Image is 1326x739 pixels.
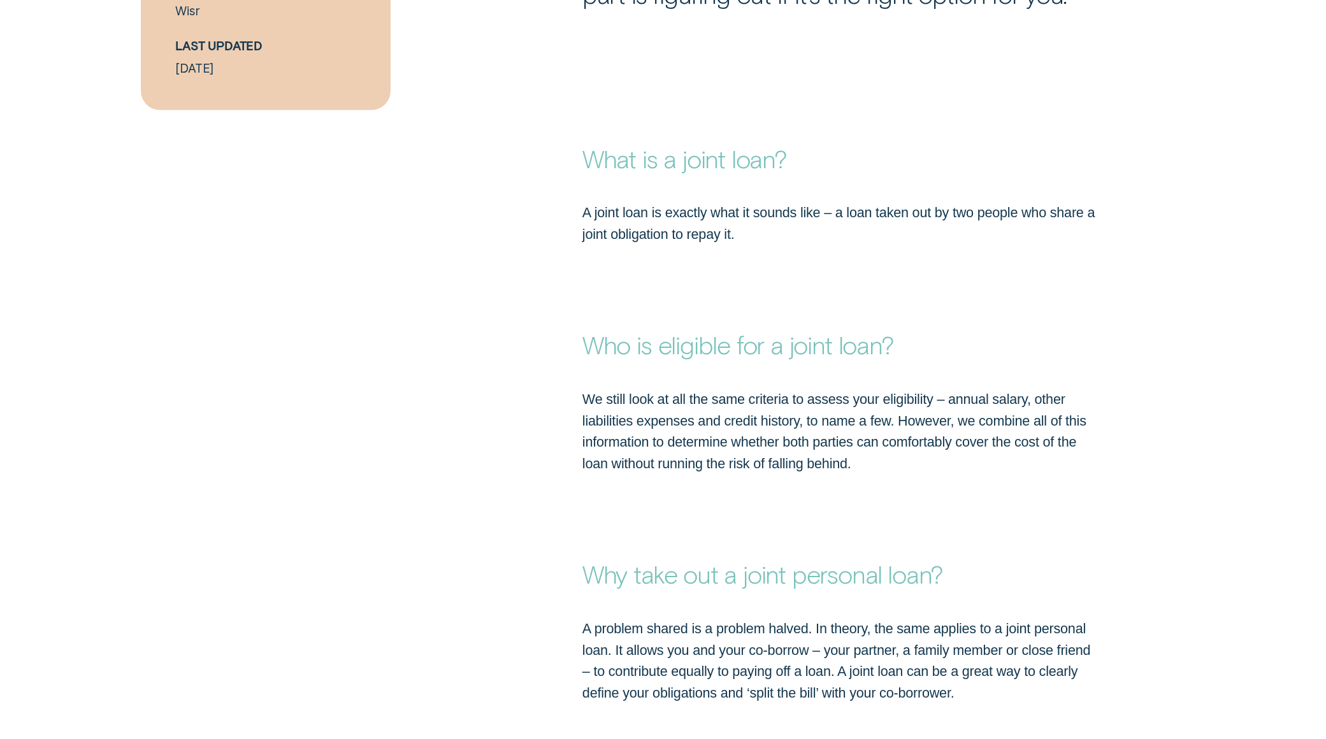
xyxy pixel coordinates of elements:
a: Wisr [175,3,199,18]
p: [DATE] [175,61,356,76]
strong: Why take out a joint personal loan? [582,559,943,589]
p: A joint loan is exactly what it sounds like – a loan taken out by two people who share a joint ob... [582,202,1097,245]
strong: Who is eligible for a joint loan? [582,329,894,359]
p: A problem shared is a problem halved. In theory, the same applies to a joint personal loan. It al... [582,618,1097,703]
p: We still look at all the same criteria to assess your eligibility – annual salary, other liabilit... [582,389,1097,474]
h5: Last Updated [175,38,356,54]
strong: What is a joint loan? [582,143,787,173]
